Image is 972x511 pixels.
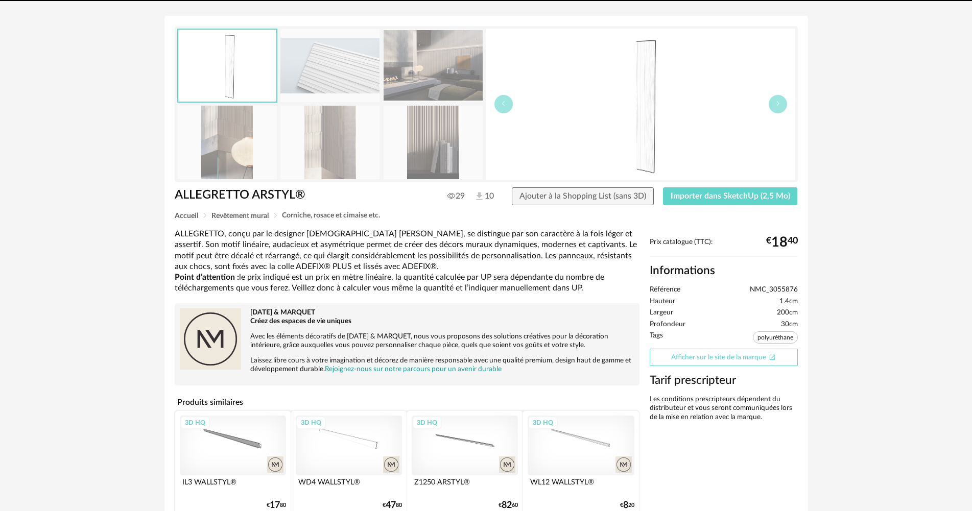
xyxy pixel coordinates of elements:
[486,29,795,180] img: thumbnail.png
[474,191,493,202] span: 10
[267,502,286,509] div: € 80
[178,106,277,179] img: NMC_02_005180.jpg
[528,475,634,496] div: WL12 WALLSTYL®
[384,29,483,102] img: NMC_02_005179.jpg
[175,212,198,220] span: Accueil
[282,212,380,219] span: Corniche, rosace et cimaise etc.
[175,395,639,410] h4: Produits similaires
[296,416,326,429] div: 3D HQ
[474,191,485,202] img: Téléchargements
[650,320,685,329] span: Profondeur
[650,238,798,257] div: Prix catalogue (TTC):
[650,263,798,278] h2: Informations
[384,106,483,179] img: NMC_02_005182.jpg
[180,416,210,429] div: 3D HQ
[663,187,798,206] button: Importer dans SketchUp (2,5 Mo)
[178,30,276,102] img: thumbnail.png
[412,475,518,496] div: Z1250 ARSTYL®
[502,502,512,509] span: 82
[180,356,634,374] p: Laissez libre cours à votre imagination et décorez de manière responsable avec une qualité premiu...
[650,349,798,367] a: Afficher sur le site de la marqueOpen In New icon
[623,502,628,509] span: 8
[512,187,654,206] button: Ajouter à la Shopping List (sans 3D)
[383,502,402,509] div: € 80
[769,353,776,360] span: Open In New icon
[270,502,280,509] span: 17
[650,297,675,306] span: Hauteur
[671,192,790,200] span: Importer dans SketchUp (2,5 Mo)
[499,502,518,509] div: € 60
[528,416,558,429] div: 3D HQ
[280,106,380,179] img: NMC_02_005181.jpg
[650,331,663,346] span: Tags
[412,416,442,429] div: 3D HQ
[620,502,634,509] div: € 20
[175,187,429,203] h1: ALLEGRETTO ARSTYL®
[250,309,315,316] b: [DATE] & MARQUET
[175,229,639,294] div: ALLEGRETTO, conçu par le designer [DEMOGRAPHIC_DATA] [PERSON_NAME], se distingue par son caractèr...
[296,475,402,496] div: WD4 WALLSTYL®
[180,332,634,350] p: Avec les éléments décoratifs de [DATE] & MARQUET, nous vous proposons des solutions créatives pou...
[650,285,680,295] span: Référence
[386,502,396,509] span: 47
[325,366,502,373] a: Rejoignez-nous sur notre parcours pour un avenir durable
[447,191,465,201] span: 29
[777,308,798,318] span: 200cm
[781,320,798,329] span: 30cm
[750,285,798,295] span: NMC_3055876
[753,331,798,344] span: polyuréthane
[519,192,646,200] span: Ajouter à la Shopping List (sans 3D)
[766,238,798,247] div: € 40
[175,272,639,294] p: le prix indiqué est un prix en mètre linéaire, la quantité calculée par UP sera dépendante du nom...
[779,297,798,306] span: 1.4cm
[211,212,269,220] span: Revêtement mural
[280,29,380,102] img: NMC_02_arstyl_allegretto_wall-panels_a_cbs.jpg
[771,238,788,247] span: 18
[650,395,798,422] div: Les conditions prescripteurs dépendent du distributeur et vous seront communiquées lors de la mis...
[180,475,286,496] div: IL3 WALLSTYL®
[650,308,673,318] span: Largeur
[175,212,798,220] div: Breadcrumb
[650,373,798,388] h3: Tarif prescripteur
[250,318,351,325] b: Créez des espaces de vie uniques
[180,308,241,370] img: brand logo
[175,273,239,281] b: Point d’attention :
